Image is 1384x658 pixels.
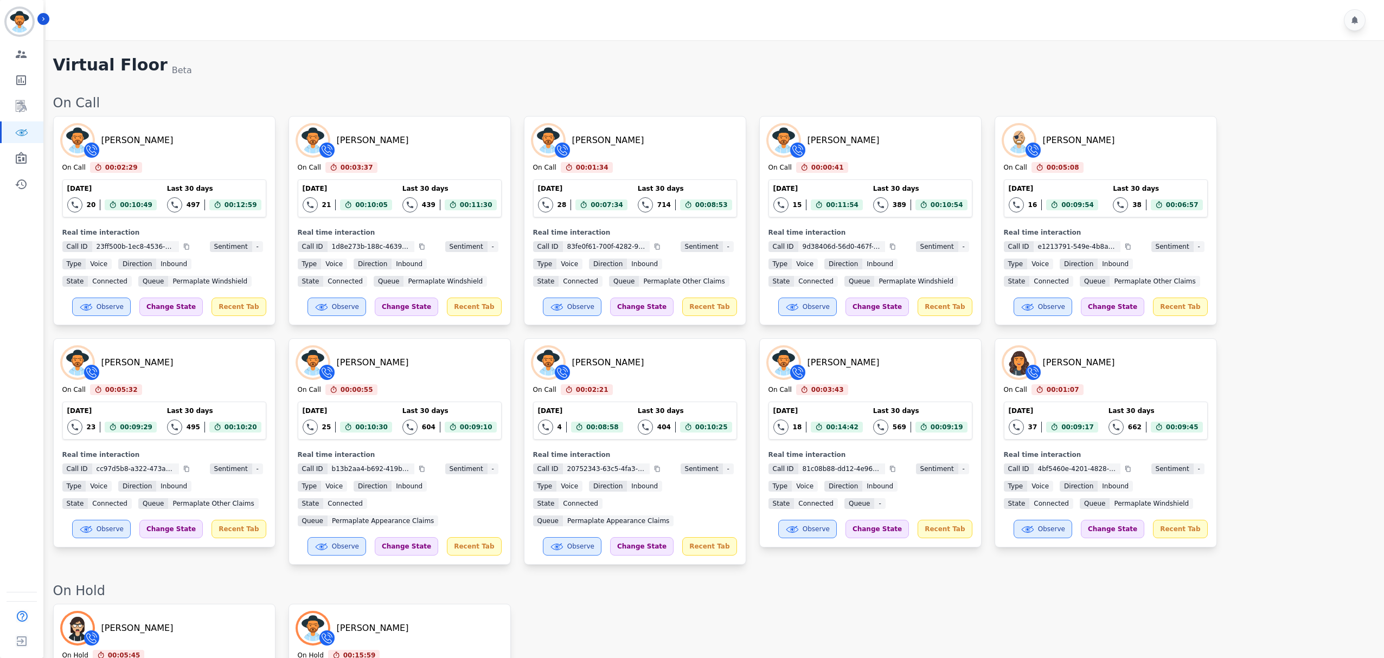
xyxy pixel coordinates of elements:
[893,201,906,209] div: 389
[862,259,898,269] span: inbound
[918,298,972,316] div: Recent Tab
[1034,241,1120,252] span: e1213791-549e-4b8a-a74f-bb45fbe624c4
[172,64,192,77] div: Beta
[86,259,112,269] span: voice
[322,201,331,209] div: 21
[1004,125,1034,156] img: Avatar
[1132,201,1142,209] div: 38
[558,201,567,209] div: 28
[1151,241,1194,252] span: Sentiment
[1047,384,1079,395] span: 00:01:07
[803,302,830,311] span: Observe
[62,228,266,237] div: Real time interaction
[225,199,257,210] span: 00:12:59
[794,276,838,287] span: connected
[392,259,427,269] span: inbound
[1009,184,1098,193] div: [DATE]
[609,276,639,287] span: Queue
[768,498,794,509] span: State
[808,134,880,147] div: [PERSON_NAME]
[67,407,157,415] div: [DATE]
[768,347,799,378] img: Avatar
[826,422,858,433] span: 00:14:42
[533,276,559,287] span: State
[212,520,266,538] div: Recent Tab
[1004,228,1208,237] div: Real time interaction
[97,525,124,533] span: Observe
[101,134,174,147] div: [PERSON_NAME]
[374,276,403,287] span: Queue
[62,241,92,252] span: Call ID
[210,463,252,474] span: Sentiment
[1194,241,1204,252] span: -
[844,498,874,509] span: Queue
[873,407,967,415] div: Last 30 days
[657,423,671,431] div: 404
[307,298,366,316] button: Observe
[793,201,802,209] div: 15
[1080,276,1110,287] span: Queue
[97,302,124,311] span: Observe
[298,613,328,643] img: Avatar
[62,613,93,643] img: Avatar
[808,356,880,369] div: [PERSON_NAME]
[1004,481,1028,492] span: Type
[798,463,885,474] span: 81c08b88-dd12-4e96-b106-8deccc2478ec
[610,298,674,316] div: Change State
[1166,422,1199,433] span: 00:09:45
[375,537,438,556] div: Change State
[768,276,794,287] span: State
[53,55,168,77] h1: Virtual Floor
[321,481,347,492] span: voice
[62,347,93,378] img: Avatar
[768,228,972,237] div: Real time interaction
[62,481,86,492] span: Type
[1038,525,1065,533] span: Observe
[533,515,563,526] span: Queue
[298,125,328,156] img: Avatar
[567,542,594,551] span: Observe
[627,259,662,269] span: inbound
[543,298,601,316] button: Observe
[533,163,556,173] div: On Call
[156,259,191,269] span: inbound
[1110,276,1200,287] span: Permaplate Other Claims
[638,407,732,415] div: Last 30 days
[533,450,737,459] div: Real time interaction
[328,463,414,474] span: b13b2aa4-b692-419b-9aa5-d550ee4584bf
[591,199,623,210] span: 00:07:34
[874,498,885,509] span: -
[1047,162,1079,173] span: 00:05:08
[793,423,802,431] div: 18
[1004,241,1034,252] span: Call ID
[563,463,650,474] span: 20752343-63c5-4fa3-839d-d3e1a39de559
[1081,298,1144,316] div: Change State
[627,481,662,492] span: inbound
[298,515,328,526] span: Queue
[298,241,328,252] span: Call ID
[893,423,906,431] div: 569
[556,259,582,269] span: voice
[101,356,174,369] div: [PERSON_NAME]
[62,450,266,459] div: Real time interaction
[1028,201,1037,209] div: 16
[768,259,792,269] span: Type
[460,199,492,210] span: 00:11:30
[844,276,874,287] span: Queue
[88,276,132,287] span: connected
[1060,481,1098,492] span: Direction
[826,199,858,210] span: 00:11:54
[156,481,191,492] span: inbound
[563,515,674,526] span: Permaplate Appearance Claims
[723,463,734,474] span: -
[811,162,844,173] span: 00:00:41
[303,184,392,193] div: [DATE]
[1004,498,1030,509] span: State
[298,228,502,237] div: Real time interaction
[874,276,958,287] span: Permaplate Windshield
[559,276,603,287] span: connected
[375,298,438,316] div: Change State
[67,184,157,193] div: [DATE]
[589,259,627,269] span: Direction
[105,384,138,395] span: 00:05:32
